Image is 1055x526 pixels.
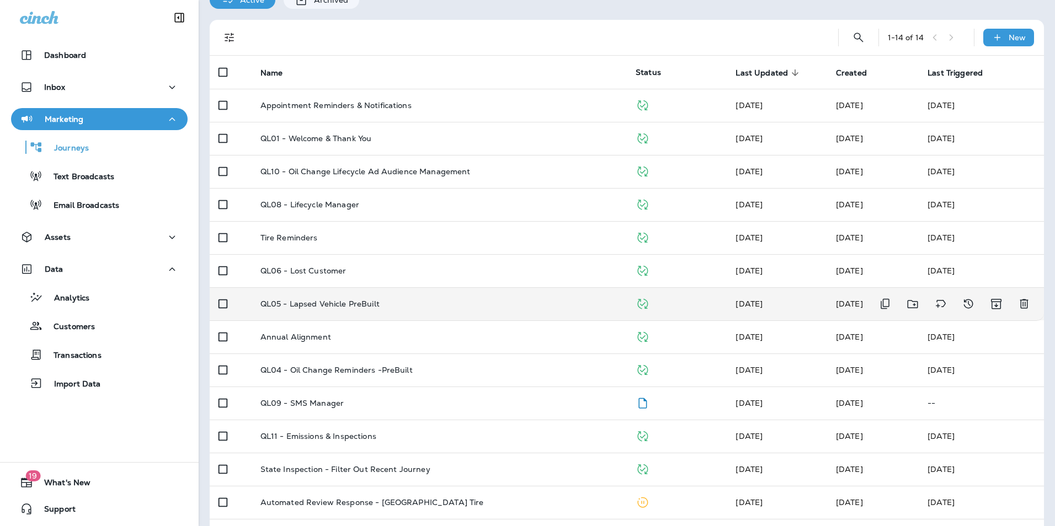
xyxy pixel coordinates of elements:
[919,353,1044,387] td: [DATE]
[260,432,376,441] p: QL11 - Emissions & Inspections
[11,258,188,280] button: Data
[636,364,649,374] span: Published
[636,430,649,440] span: Published
[636,397,649,407] span: Draft
[260,332,331,341] p: Annual Alignment
[836,332,863,342] span: J-P Scoville
[11,44,188,66] button: Dashboard
[260,266,347,275] p: QL06 - Lost Customer
[874,293,896,315] button: Duplicate
[836,100,863,110] span: J-P Scoville
[43,143,89,154] p: Journeys
[736,133,763,143] span: Developer Integrations
[11,372,188,395] button: Import Data
[636,132,649,142] span: Published
[919,320,1044,353] td: [DATE]
[836,266,863,276] span: J-P Scoville
[836,365,863,375] span: J-P Scoville
[42,351,102,361] p: Transactions
[260,167,471,176] p: QL10 - Oil Change Lifecycle Ad Audience Management
[45,115,83,124] p: Marketing
[736,365,763,375] span: Jason Munk
[736,233,763,243] span: J-P Scoville
[888,33,924,42] div: 1 - 14 of 14
[11,286,188,309] button: Analytics
[836,299,863,309] span: J-P Scoville
[848,26,870,49] button: Search Journeys
[836,431,863,441] span: J-P Scoville
[736,266,763,276] span: J-P Scoville
[736,332,763,342] span: J-P Scoville
[42,172,114,183] p: Text Broadcasts
[1013,293,1035,315] button: Delete
[636,67,661,77] span: Status
[636,99,649,109] span: Published
[736,497,763,507] span: Kim Florek
[11,164,188,187] button: Text Broadcasts
[836,398,863,408] span: J-P Scoville
[919,155,1044,188] td: [DATE]
[260,299,380,308] p: QL05 - Lapsed Vehicle PreBuilt
[836,68,867,78] span: Created
[928,68,983,78] span: Last Triggered
[45,233,71,241] p: Assets
[928,399,1035,407] p: --
[736,398,763,408] span: Michelle Anderson
[736,200,763,210] span: Developer Integrations
[42,322,95,332] p: Customers
[11,343,188,366] button: Transactions
[919,221,1044,254] td: [DATE]
[836,200,863,210] span: J-P Scoville
[260,68,283,78] span: Name
[736,431,763,441] span: J-P Scoville
[836,464,863,474] span: J-P Scoville
[11,193,188,216] button: Email Broadcasts
[260,68,297,78] span: Name
[11,498,188,520] button: Support
[260,233,318,242] p: Tire Reminders
[260,366,413,374] p: QL04 - Oil Change Reminders -PreBuilt
[957,293,979,315] button: View Changelog
[219,26,241,49] button: Filters
[985,293,1008,315] button: Archive
[260,498,484,507] p: Automated Review Response - [GEOGRAPHIC_DATA] Tire
[636,232,649,241] span: Published
[44,51,86,60] p: Dashboard
[260,200,359,209] p: QL08 - Lifecycle Manager
[33,478,90,491] span: What's New
[636,265,649,275] span: Published
[736,100,763,110] span: J-P Scoville
[43,379,101,390] p: Import Data
[33,504,76,518] span: Support
[636,496,649,506] span: Paused
[919,486,1044,519] td: [DATE]
[636,165,649,175] span: Published
[11,471,188,493] button: 19What's New
[930,293,952,315] button: Add tags
[164,7,195,29] button: Collapse Sidebar
[919,420,1044,453] td: [DATE]
[636,331,649,341] span: Published
[902,293,924,315] button: Move to folder
[836,233,863,243] span: J-P Scoville
[636,298,649,308] span: Published
[836,68,881,78] span: Created
[11,226,188,248] button: Assets
[260,399,344,407] p: QL09 - SMS Manager
[919,122,1044,155] td: [DATE]
[260,101,412,110] p: Appointment Reminders & Notifications
[260,134,372,143] p: QL01 - Welcome & Thank You
[919,188,1044,221] td: [DATE]
[919,254,1044,287] td: [DATE]
[11,314,188,337] button: Customers
[736,68,802,78] span: Last Updated
[736,167,763,176] span: Developer Integrations
[836,167,863,176] span: J-P Scoville
[1009,33,1026,42] p: New
[928,68,997,78] span: Last Triggered
[45,265,63,273] p: Data
[636,198,649,208] span: Published
[736,464,763,474] span: J-P Scoville
[836,497,863,507] span: J-P Scoville
[736,68,788,78] span: Last Updated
